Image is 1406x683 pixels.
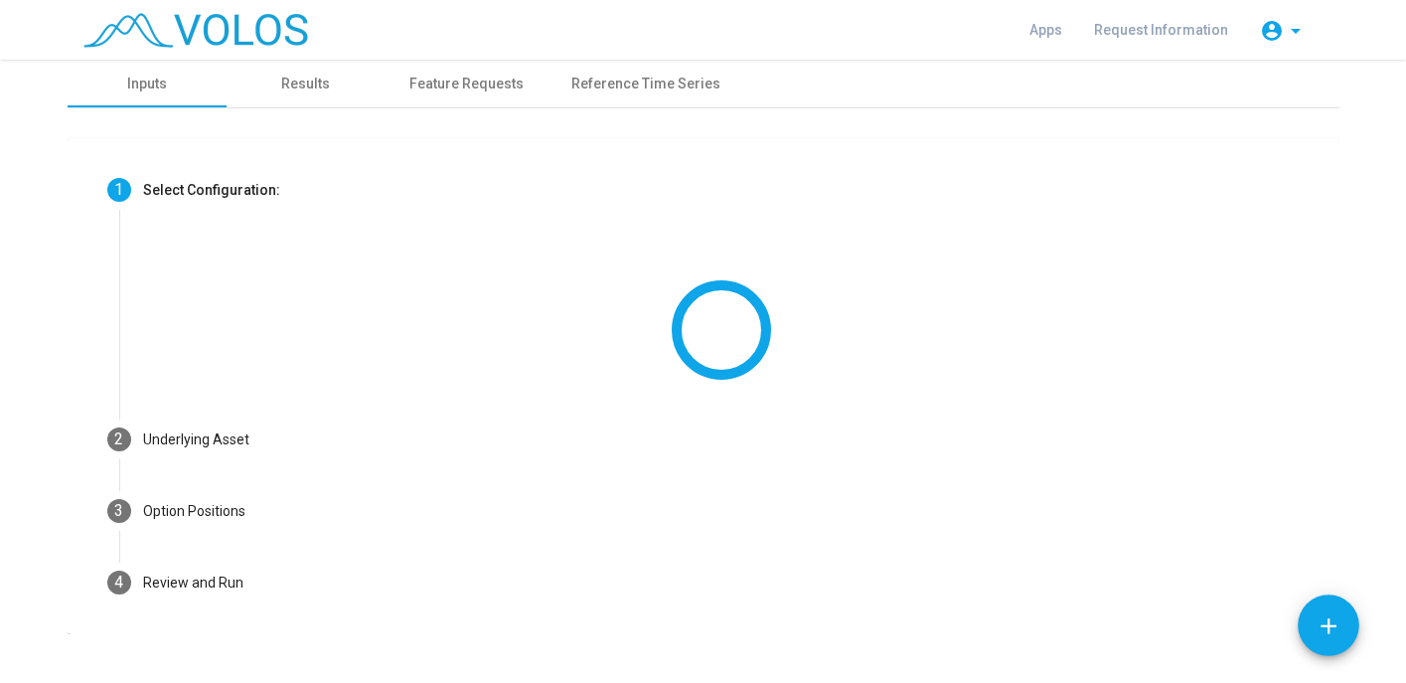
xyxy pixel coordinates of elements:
span: Apps [1029,22,1062,38]
div: Review and Run [143,573,243,594]
div: Feature Requests [409,74,524,94]
div: Reference Time Series [571,74,720,94]
mat-icon: add [1316,613,1341,639]
div: Inputs [127,74,167,94]
span: 2 [114,429,123,448]
mat-icon: account_circle [1260,19,1284,43]
span: 1 [114,180,123,199]
div: Results [281,74,330,94]
span: Request Information [1094,22,1228,38]
div: Option Positions [143,501,245,522]
span: 3 [114,501,123,520]
div: Underlying Asset [143,429,249,450]
span: 4 [114,573,123,592]
a: Request Information [1078,12,1244,48]
a: Apps [1014,12,1078,48]
mat-icon: arrow_drop_down [1284,19,1308,43]
button: Add icon [1298,595,1359,656]
div: Select Configuration: [143,180,280,201]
